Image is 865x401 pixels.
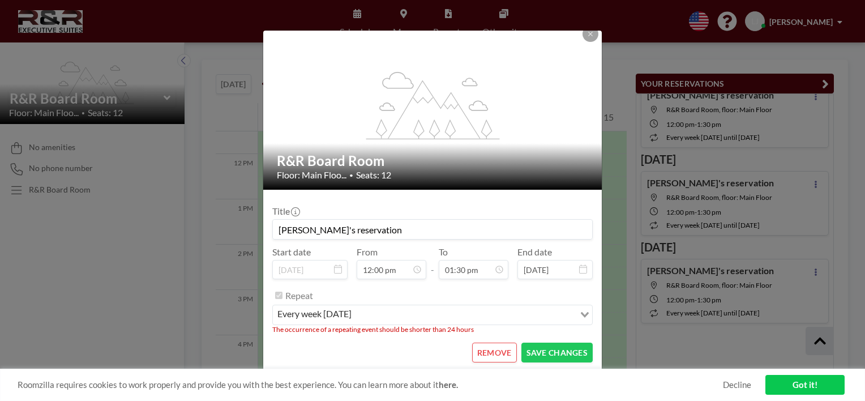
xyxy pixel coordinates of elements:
input: (No title) [273,220,592,239]
span: - [431,250,434,275]
a: here. [439,379,458,390]
label: Title [272,206,299,217]
span: every week [DATE] [275,308,354,322]
h2: R&R Board Room [277,152,589,169]
label: To [439,246,448,258]
button: SAVE CHANGES [521,343,593,362]
span: Seats: 12 [356,169,391,181]
label: End date [517,246,552,258]
button: REMOVE [472,343,517,362]
span: Roomzilla requires cookies to work properly and provide you with the best experience. You can lea... [18,379,723,390]
label: Repeat [285,290,313,301]
a: Decline [723,379,751,390]
span: Floor: Main Floo... [277,169,346,181]
label: From [357,246,378,258]
li: The occurrence of a repeating event should be shorter than 24 hours [272,325,593,334]
a: Got it! [765,375,845,395]
div: Search for option [273,305,592,325]
span: • [349,171,353,180]
input: Search for option [355,308,573,322]
g: flex-grow: 1.2; [366,71,500,139]
label: Start date [272,246,311,258]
